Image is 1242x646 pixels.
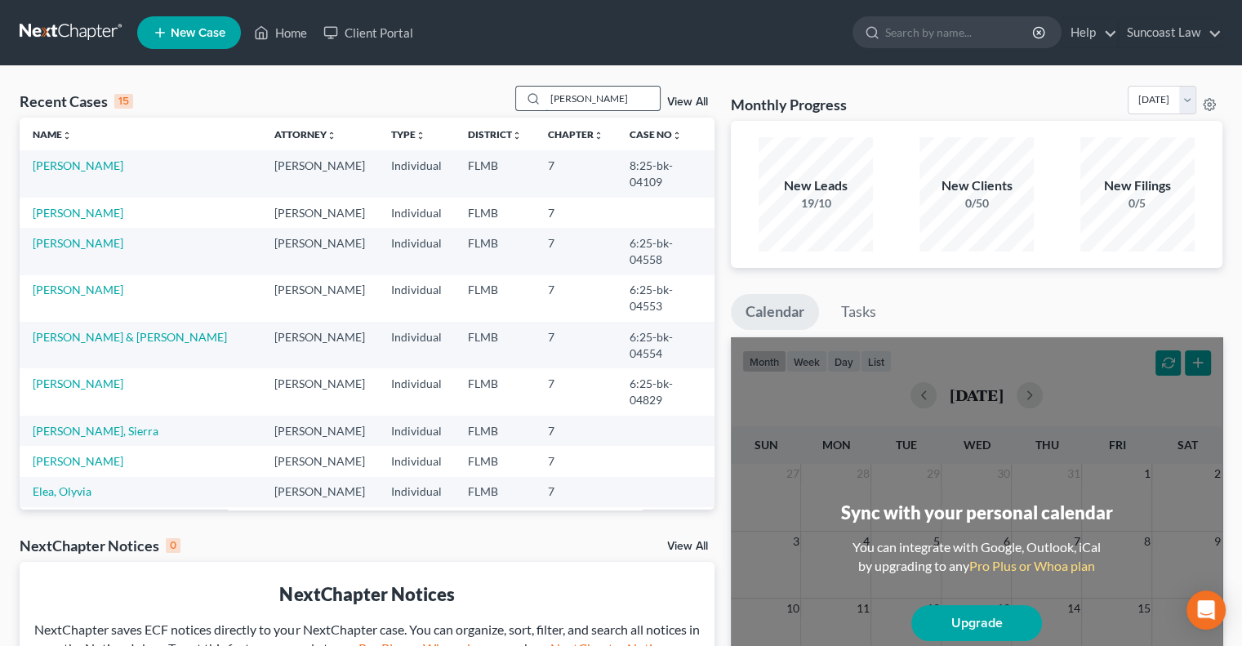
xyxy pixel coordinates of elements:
input: Search by name... [545,87,660,110]
a: [PERSON_NAME] & [PERSON_NAME] [33,330,227,344]
i: unfold_more [416,131,425,140]
td: Individual [378,446,455,476]
td: FLMB [455,477,535,507]
td: 6:25-bk-04829 [617,368,714,415]
a: Upgrade [911,605,1042,641]
td: [PERSON_NAME] [261,198,378,228]
a: Calendar [731,294,819,330]
input: Search by name... [885,17,1035,47]
td: [PERSON_NAME] [261,507,378,554]
td: [PERSON_NAME] [261,228,378,274]
td: 13 [535,507,617,554]
i: unfold_more [327,131,336,140]
i: unfold_more [594,131,603,140]
div: Recent Cases [20,91,133,111]
td: 7 [535,150,617,197]
td: [PERSON_NAME] [261,416,378,446]
a: [PERSON_NAME] [33,236,123,250]
a: Elea, Olyvia [33,484,91,498]
span: New Case [171,27,225,39]
a: [PERSON_NAME] [33,376,123,390]
div: 19/10 [759,195,873,212]
td: Individual [378,150,455,197]
td: FLMB [455,198,535,228]
div: NextChapter Notices [33,581,701,607]
td: 8:25-bk-04109 [617,150,714,197]
a: View All [667,96,708,108]
td: 6:25-bk-04558 [617,228,714,274]
a: Case Nounfold_more [630,128,682,140]
td: 7 [535,416,617,446]
td: Individual [378,368,455,415]
div: You can integrate with Google, Outlook, iCal by upgrading to any [846,538,1107,576]
td: Individual [378,228,455,274]
td: 7 [535,368,617,415]
td: [PERSON_NAME] [261,477,378,507]
td: 7 [535,275,617,322]
i: unfold_more [62,131,72,140]
a: Home [246,18,315,47]
td: Individual [378,477,455,507]
a: Pro Plus or Whoa plan [969,558,1095,573]
td: 2:25-bk-00569 [617,507,714,554]
td: [PERSON_NAME] [261,275,378,322]
td: FLMB [455,275,535,322]
td: [PERSON_NAME] [261,368,378,415]
div: 15 [114,94,133,109]
a: [PERSON_NAME], Sierra [33,424,158,438]
a: Tasks [826,294,891,330]
div: Sync with your personal calendar [840,500,1112,525]
td: Individual [378,322,455,368]
td: FLMB [455,416,535,446]
td: FLMB [455,446,535,476]
a: [PERSON_NAME] [33,283,123,296]
a: Nameunfold_more [33,128,72,140]
td: 7 [535,446,617,476]
div: New Clients [919,176,1034,195]
td: Individual [378,198,455,228]
div: New Filings [1080,176,1195,195]
td: Individual [378,275,455,322]
td: FLMB [455,228,535,274]
div: 0/50 [919,195,1034,212]
td: [PERSON_NAME] [261,446,378,476]
a: [PERSON_NAME] [33,454,123,468]
div: Open Intercom Messenger [1186,590,1226,630]
a: Districtunfold_more [468,128,522,140]
td: FLMB [455,322,535,368]
div: 0 [166,538,180,553]
a: [PERSON_NAME] [33,158,123,172]
h3: Monthly Progress [731,95,847,114]
div: New Leads [759,176,873,195]
td: [PERSON_NAME] [261,322,378,368]
a: Chapterunfold_more [548,128,603,140]
a: [PERSON_NAME] [33,206,123,220]
div: NextChapter Notices [20,536,180,555]
td: Individual [378,416,455,446]
a: Help [1062,18,1117,47]
a: Attorneyunfold_more [274,128,336,140]
td: FLMB [455,150,535,197]
td: 6:25-bk-04553 [617,275,714,322]
td: 7 [535,477,617,507]
td: 6:25-bk-04554 [617,322,714,368]
i: unfold_more [512,131,522,140]
td: FLMB [455,507,535,554]
td: 7 [535,322,617,368]
a: Suncoast Law [1119,18,1222,47]
td: 7 [535,228,617,274]
div: 0/5 [1080,195,1195,212]
td: 7 [535,198,617,228]
i: unfold_more [672,131,682,140]
a: Typeunfold_more [391,128,425,140]
a: Client Portal [315,18,421,47]
td: Individual [378,507,455,554]
td: FLMB [455,368,535,415]
td: [PERSON_NAME] [261,150,378,197]
a: View All [667,541,708,552]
